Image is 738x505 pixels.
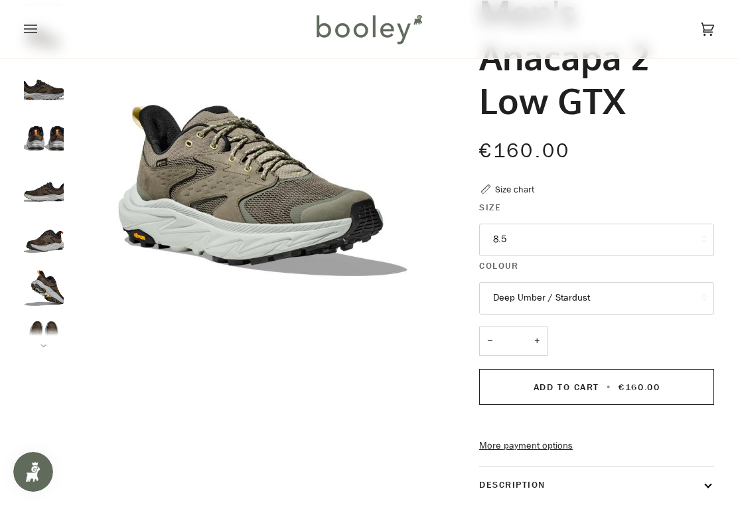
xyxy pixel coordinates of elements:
input: Quantity [479,326,548,356]
span: Add to Cart [534,381,599,394]
img: Hoka Men's Anacapa 2 Low GTX Deep Umber / Stardust - Booley Galway [24,217,64,257]
img: Hoka Men's Anacapa 2 Low GTX Deep Umber / Stardust - Booley Galway [24,64,64,104]
img: Hoka Men's Anacapa 2 Low GTX Deep Umber / Stardust - Booley Galway [24,268,64,308]
button: Description [479,467,714,502]
img: Hoka Men's Anacapa 2 Low GTX Deep Umber / Stardust - Booley Galway [24,319,64,358]
img: Booley [311,10,427,48]
button: Deep Umber / Stardust [479,282,714,315]
button: − [479,326,500,356]
button: 8.5 [479,224,714,256]
button: + [526,326,548,356]
a: More payment options [479,439,714,453]
span: Size [479,200,501,214]
iframe: Button to open loyalty program pop-up [13,452,53,492]
img: Hoka Men's Anacapa 2 Low GTX Deep Umber / Stardust - Booley Galway [24,115,64,155]
span: €160.00 [619,381,660,394]
img: Hoka Men's Anacapa 2 Low GTX Deep Umber / Stardust - Booley Galway [24,166,64,206]
div: Size chart [495,182,534,196]
span: €160.00 [479,137,571,165]
span: • [603,381,615,394]
span: Colour [479,259,518,273]
button: Add to Cart • €160.00 [479,369,714,405]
